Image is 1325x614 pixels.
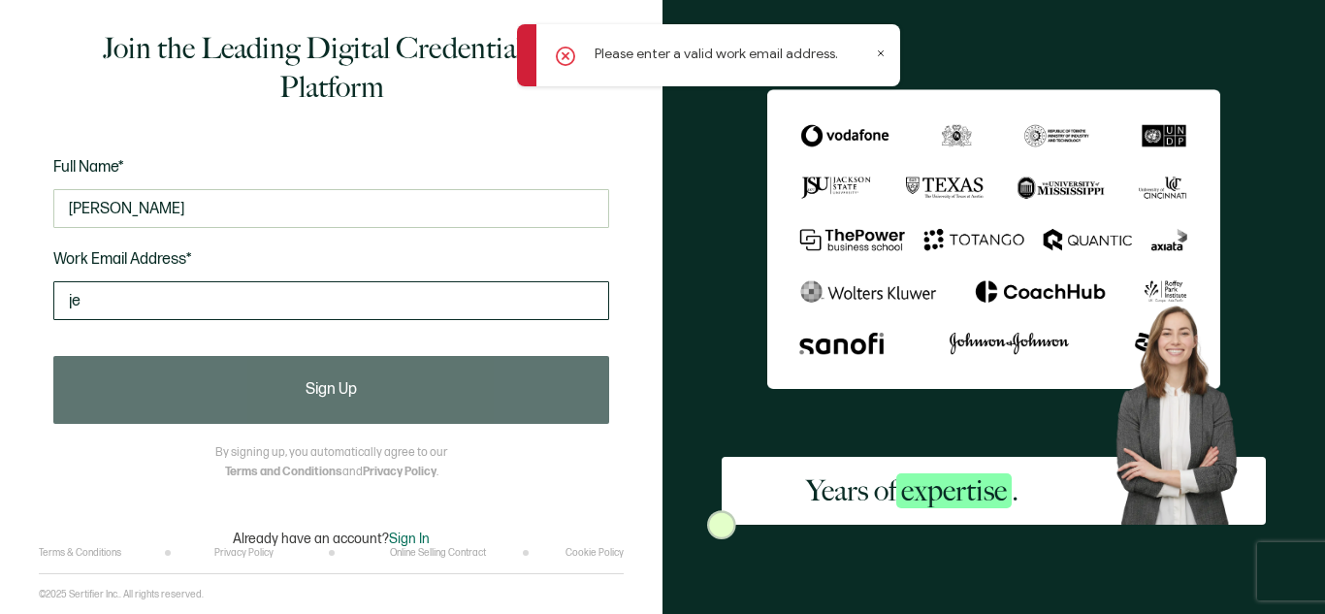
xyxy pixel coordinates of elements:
[53,356,609,424] button: Sign Up
[233,531,430,547] p: Already have an account?
[707,510,736,539] img: Sertifier Signup
[363,465,436,479] a: Privacy Policy
[53,158,124,177] span: Full Name*
[306,382,357,398] span: Sign Up
[566,547,624,559] a: Cookie Policy
[767,89,1220,388] img: Sertifier Signup - Years of <span class="strong-h">expertise</span>.
[595,44,838,64] p: Please enter a valid work email address.
[215,443,447,482] p: By signing up, you automatically agree to our and .
[389,531,430,547] span: Sign In
[896,473,1012,508] span: expertise
[39,589,204,600] p: ©2025 Sertifier Inc.. All rights reserved.
[53,29,609,107] h1: Join the Leading Digital Credentialing Platform
[806,471,1018,510] h2: Years of .
[53,189,609,228] input: Jane Doe
[214,547,274,559] a: Privacy Policy
[390,547,486,559] a: Online Selling Contract
[39,547,121,559] a: Terms & Conditions
[225,465,342,479] a: Terms and Conditions
[1103,295,1266,524] img: Sertifier Signup - Years of <span class="strong-h">expertise</span>. Hero
[53,250,192,269] span: Work Email Address*
[53,281,609,320] input: Enter your work email address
